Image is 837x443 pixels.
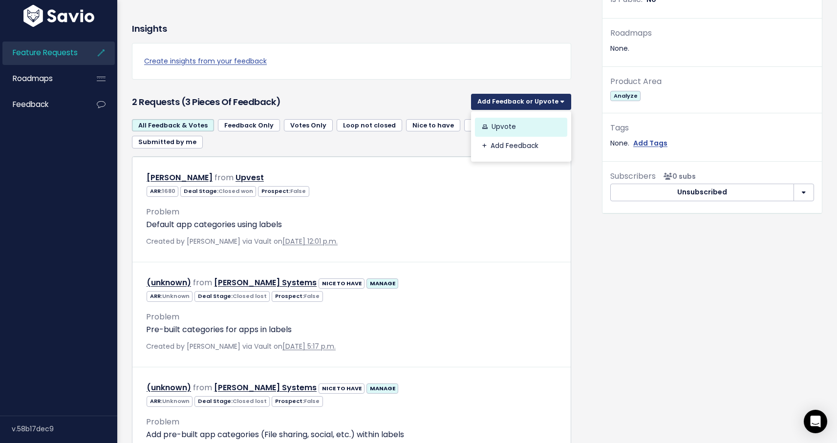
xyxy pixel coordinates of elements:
[218,119,280,132] a: Feedback Only
[193,277,212,288] span: from
[12,416,117,442] div: v.58b17dec9
[146,341,336,351] span: Created by [PERSON_NAME] via Vault on
[475,118,567,137] a: Upvote
[214,277,317,288] a: [PERSON_NAME] Systems
[471,94,571,109] button: Add Feedback or Upvote
[304,292,320,300] span: False
[2,42,81,64] a: Feature Requests
[218,187,253,195] span: Closed won
[633,137,667,149] a: Add Tags
[147,277,191,288] a: (unknown)
[2,93,81,116] a: Feedback
[146,324,557,336] p: Pre-built categories for apps in labels
[610,121,814,135] div: Tags
[322,279,362,287] strong: NICE TO HAVE
[214,382,317,393] a: [PERSON_NAME] Systems
[610,91,641,101] span: Analyze
[132,136,203,148] a: Submitted by me
[147,396,193,406] span: ARR:
[146,236,338,246] span: Created by [PERSON_NAME] via Vault on
[146,206,179,217] span: Problem
[406,119,460,132] a: Nice to have
[610,137,814,149] div: None.
[194,396,270,406] span: Deal Stage:
[610,184,794,201] button: Unsubscribed
[147,172,213,183] a: [PERSON_NAME]
[272,396,322,406] span: Prospect:
[804,410,827,433] div: Open Intercom Messenger
[146,429,557,441] p: Add pre-built app categories (File sharing, social, etc.) within labels
[258,186,309,196] span: Prospect:
[236,172,264,183] a: Upvest
[464,119,512,132] a: Must have
[146,311,179,322] span: Problem
[322,384,362,392] strong: NICE TO HAVE
[610,75,814,89] div: Product Area
[282,341,336,351] a: [DATE] 5:17 p.m.
[21,5,97,27] img: logo-white.9d6f32f41409.svg
[610,42,814,55] div: None.
[13,73,53,84] span: Roadmaps
[193,382,212,393] span: from
[147,291,193,301] span: ARR:
[180,186,256,196] span: Deal Stage:
[146,416,179,427] span: Problem
[284,119,333,132] a: Votes Only
[282,236,338,246] a: [DATE] 12:01 p.m.
[2,67,81,90] a: Roadmaps
[132,22,167,36] h3: Insights
[370,384,395,392] strong: MANAGE
[144,55,559,67] a: Create insights from your feedback
[370,279,395,287] strong: MANAGE
[132,119,214,132] a: All Feedback & Votes
[290,187,306,195] span: False
[162,397,190,405] span: Unknown
[132,95,467,109] h3: 2 Requests (3 pieces of Feedback)
[337,119,402,132] a: Loop not closed
[147,186,178,196] span: ARR:
[272,291,322,301] span: Prospect:
[13,47,78,58] span: Feature Requests
[304,397,320,405] span: False
[610,170,656,182] span: Subscribers
[233,397,267,405] span: Closed lost
[147,382,191,393] a: (unknown)
[660,171,696,181] span: 0 subs
[215,172,234,183] span: from
[475,137,567,156] a: Add Feedback
[13,99,48,109] span: Feedback
[146,219,557,231] p: Default app categories using labels
[194,291,270,301] span: Deal Stage:
[162,292,190,300] span: Unknown
[610,26,814,41] div: Roadmaps
[162,187,175,195] span: 1680
[233,292,267,300] span: Closed lost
